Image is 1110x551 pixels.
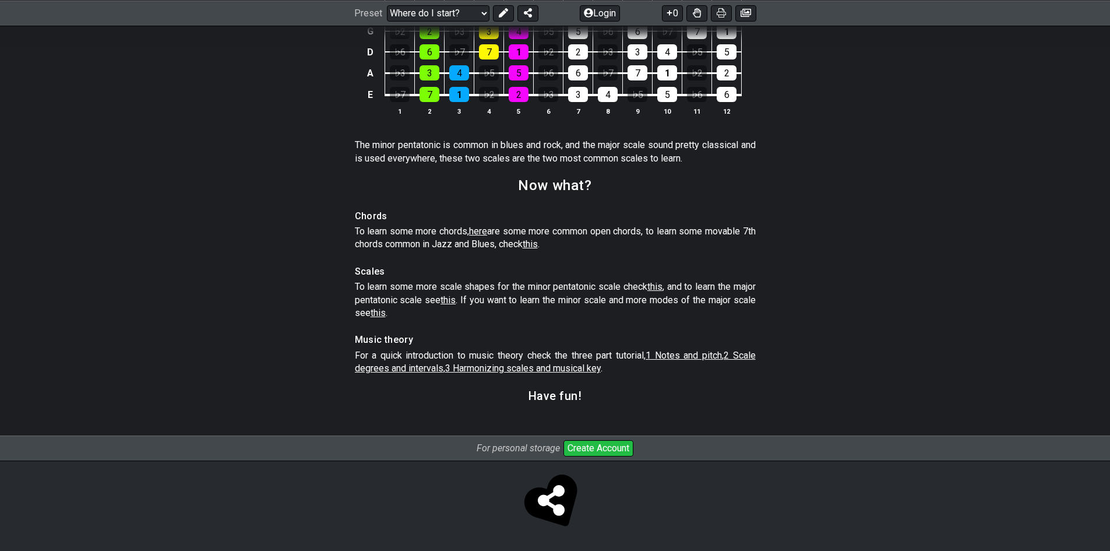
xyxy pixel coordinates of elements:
div: 2 [717,65,737,80]
span: this [441,294,456,306]
th: 12 [712,105,742,117]
button: Create image [735,5,756,21]
div: ♭7 [598,65,618,80]
div: 4 [657,44,677,59]
th: 9 [623,105,653,117]
div: ♭3 [449,24,469,39]
button: Create Account [563,440,633,457]
td: G [364,21,378,41]
div: ♭6 [390,44,410,59]
th: 1 [385,105,415,117]
div: ♭3 [598,44,618,59]
div: ♭7 [657,24,677,39]
span: Preset [354,8,382,19]
div: 6 [717,87,737,102]
div: 6 [568,65,588,80]
div: ♭2 [390,24,410,39]
select: Preset [387,5,489,21]
td: A [364,62,378,84]
div: 6 [628,24,647,39]
button: Print [711,5,732,21]
div: 5 [509,65,528,80]
div: 4 [509,24,528,39]
div: 7 [479,44,499,59]
button: Toggle Dexterity for all fretkits [686,5,707,21]
div: 4 [598,87,618,102]
div: 5 [657,87,677,102]
span: Click to store and share! [527,476,583,532]
th: 3 [445,105,474,117]
button: 0 [662,5,683,21]
div: ♭7 [449,44,469,59]
div: 7 [420,87,439,102]
button: Login [580,5,620,21]
div: 2 [568,44,588,59]
p: For a quick introduction to music theory check the three part tutorial, , , . [355,349,756,375]
div: ♭5 [538,24,558,39]
div: 3 [420,65,439,80]
button: Share Preset [517,5,538,21]
span: 3 Harmonizing scales and musical key [445,363,601,374]
td: D [364,41,378,62]
th: 7 [563,105,593,117]
div: ♭2 [479,87,499,102]
div: 5 [717,44,737,59]
div: 1 [509,44,528,59]
span: 1 Notes and pitch [646,350,722,361]
span: this [523,238,538,250]
div: ♭2 [687,65,707,80]
h4: Scales [355,265,756,278]
div: ♭5 [628,87,647,102]
div: ♭3 [390,65,410,80]
h4: Music theory [355,334,756,346]
th: 8 [593,105,623,117]
p: To learn some more chords, are some more common open chords, to learn some movable 7th chords com... [355,225,756,251]
div: ♭7 [390,87,410,102]
div: 1 [657,65,677,80]
div: 5 [568,24,588,39]
h3: Have fun! [528,389,582,402]
div: 3 [479,24,499,39]
p: To learn some more scale shapes for the minor pentatonic scale check , and to learn the major pen... [355,280,756,320]
div: ♭5 [479,65,499,80]
div: 2 [420,24,439,39]
span: this [371,307,386,318]
th: 6 [534,105,563,117]
th: 11 [682,105,712,117]
span: here [469,226,487,237]
div: 1 [717,24,737,39]
td: E [364,83,378,106]
div: 1 [449,87,469,102]
div: 2 [509,87,528,102]
div: ♭3 [538,87,558,102]
button: Edit Preset [493,5,514,21]
div: ♭5 [687,44,707,59]
div: 3 [568,87,588,102]
th: 2 [415,105,445,117]
div: 3 [628,44,647,59]
i: For personal storage [477,443,560,454]
th: 4 [474,105,504,117]
div: 7 [687,24,707,39]
span: this [647,281,663,292]
div: 7 [628,65,647,80]
div: ♭6 [598,24,618,39]
div: 4 [449,65,469,80]
div: ♭2 [538,44,558,59]
th: 10 [653,105,682,117]
h4: Chords [355,210,756,223]
th: 5 [504,105,534,117]
div: ♭6 [538,65,558,80]
h2: Now what? [518,179,591,192]
div: 6 [420,44,439,59]
div: ♭6 [687,87,707,102]
p: The minor pentatonic is common in blues and rock, and the major scale sound pretty classical and ... [355,139,756,165]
